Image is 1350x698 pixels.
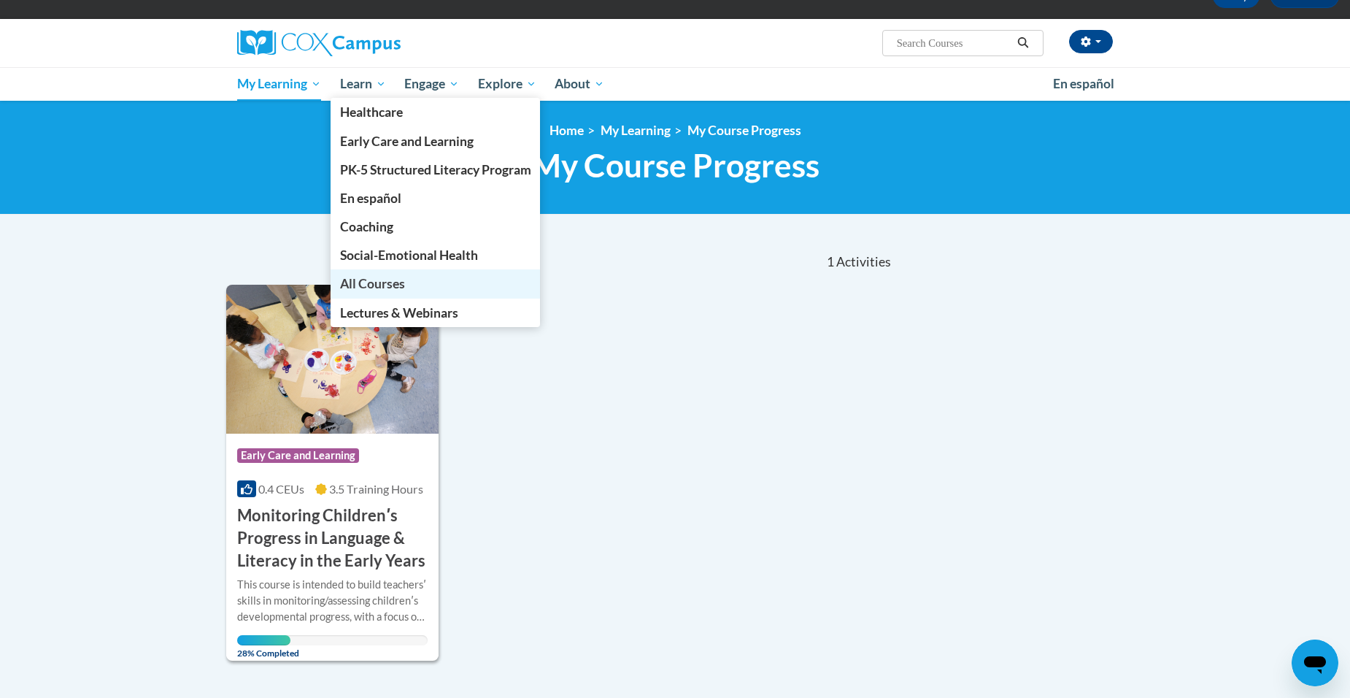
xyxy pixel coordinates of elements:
[555,75,604,93] span: About
[340,219,393,234] span: Coaching
[1292,640,1338,686] iframe: Button to launch messaging window
[1044,69,1124,99] a: En español
[215,67,1135,101] div: Main menu
[546,67,614,101] a: About
[331,67,396,101] a: Learn
[340,75,386,93] span: Learn
[1069,30,1113,53] button: Account Settings
[531,146,819,185] span: My Course Progress
[827,254,834,270] span: 1
[404,75,459,93] span: Engage
[331,156,541,184] a: PK-5 Structured Literacy Program
[237,635,290,645] div: Your progress
[237,30,514,56] a: Cox Campus
[237,448,359,463] span: Early Care and Learning
[237,505,428,572] h3: Monitoring Childrenʹs Progress in Language & Literacy in the Early Years
[340,104,403,120] span: Healthcare
[329,482,423,496] span: 3.5 Training Hours
[237,30,401,56] img: Cox Campus
[258,482,304,496] span: 0.4 CEUs
[1053,76,1114,91] span: En español
[237,75,321,93] span: My Learning
[331,212,541,241] a: Coaching
[331,299,541,327] a: Lectures & Webinars
[228,67,331,101] a: My Learning
[226,285,439,434] img: Course Logo
[895,34,1012,52] input: Search Courses
[340,248,478,263] span: Social-Emotional Health
[836,254,891,270] span: Activities
[340,134,474,149] span: Early Care and Learning
[395,67,468,101] a: Engage
[340,162,531,177] span: PK-5 Structured Literacy Program
[226,285,439,661] a: Course LogoEarly Care and Learning0.4 CEUs3.5 Training Hours Monitoring Childrenʹs Progress in La...
[237,635,290,659] span: 28% Completed
[331,127,541,156] a: Early Care and Learning
[331,241,541,269] a: Social-Emotional Health
[340,191,401,206] span: En español
[1012,34,1034,52] button: Search
[331,98,541,126] a: Healthcare
[331,184,541,212] a: En español
[331,269,541,298] a: All Courses
[340,305,458,321] span: Lectures & Webinars
[549,123,584,138] a: Home
[601,123,671,138] a: My Learning
[340,276,405,291] span: All Courses
[478,75,536,93] span: Explore
[237,577,428,625] div: This course is intended to build teachersʹ skills in monitoring/assessing childrenʹs developmenta...
[687,123,801,138] a: My Course Progress
[468,67,546,101] a: Explore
